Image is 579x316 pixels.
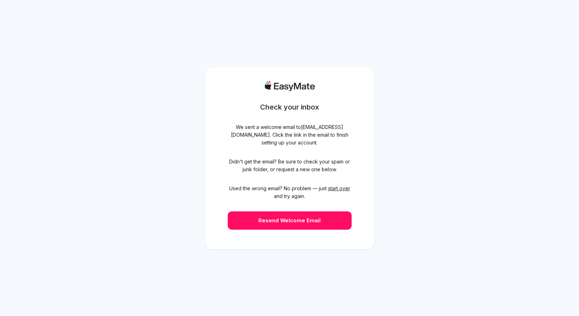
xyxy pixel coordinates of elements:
span: We sent a welcome email to [EMAIL_ADDRESS][DOMAIN_NAME] . Click the link in the email to finish s... [228,123,352,147]
button: Resend Welcome Email [228,211,352,230]
span: Used the wrong email? No problem — just and try again. [228,185,352,200]
h1: Check your inbox [260,102,319,112]
span: Didn't get the email? Be sure to check your spam or junk folder, or request a new one below. [228,158,352,173]
button: start over [328,185,350,192]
